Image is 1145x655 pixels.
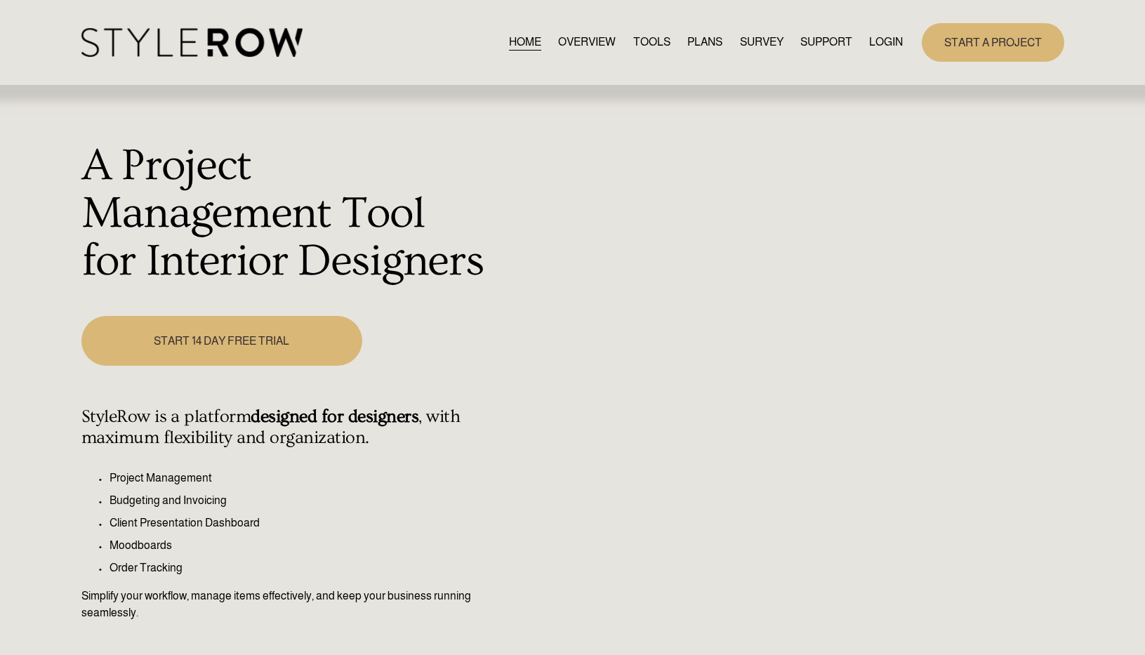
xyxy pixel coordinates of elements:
strong: designed for designers [251,406,418,427]
a: START A PROJECT [922,23,1064,62]
p: Client Presentation Dashboard [110,515,487,531]
h4: StyleRow is a platform , with maximum flexibility and organization. [81,406,487,449]
a: HOME [509,33,541,52]
p: Order Tracking [110,560,487,576]
p: Moodboards [110,537,487,554]
a: folder dropdown [800,33,852,52]
a: SURVEY [740,33,783,52]
span: SUPPORT [800,34,852,51]
h1: A Project Management Tool for Interior Designers [81,143,487,285]
a: LOGIN [869,33,903,52]
a: START 14 DAY FREE TRIAL [81,316,362,366]
a: TOOLS [633,33,670,52]
img: StyleRow [81,28,303,57]
p: Budgeting and Invoicing [110,492,487,509]
a: PLANS [687,33,722,52]
p: Project Management [110,470,487,487]
p: Simplify your workflow, manage items effectively, and keep your business running seamlessly. [81,588,487,621]
a: OVERVIEW [558,33,616,52]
